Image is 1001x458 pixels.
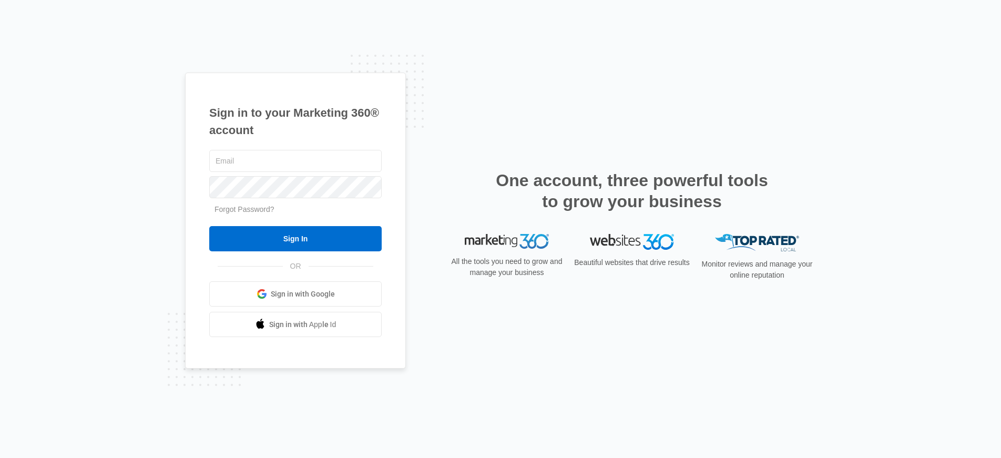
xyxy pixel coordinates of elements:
[573,257,691,268] p: Beautiful websites that drive results
[590,234,674,249] img: Websites 360
[209,104,382,139] h1: Sign in to your Marketing 360® account
[493,170,771,212] h2: One account, three powerful tools to grow your business
[271,289,335,300] span: Sign in with Google
[465,234,549,249] img: Marketing 360
[715,234,799,251] img: Top Rated Local
[283,261,309,272] span: OR
[209,226,382,251] input: Sign In
[209,150,382,172] input: Email
[448,256,566,278] p: All the tools you need to grow and manage your business
[698,259,816,281] p: Monitor reviews and manage your online reputation
[209,312,382,337] a: Sign in with Apple Id
[269,319,336,330] span: Sign in with Apple Id
[214,205,274,213] a: Forgot Password?
[209,281,382,307] a: Sign in with Google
